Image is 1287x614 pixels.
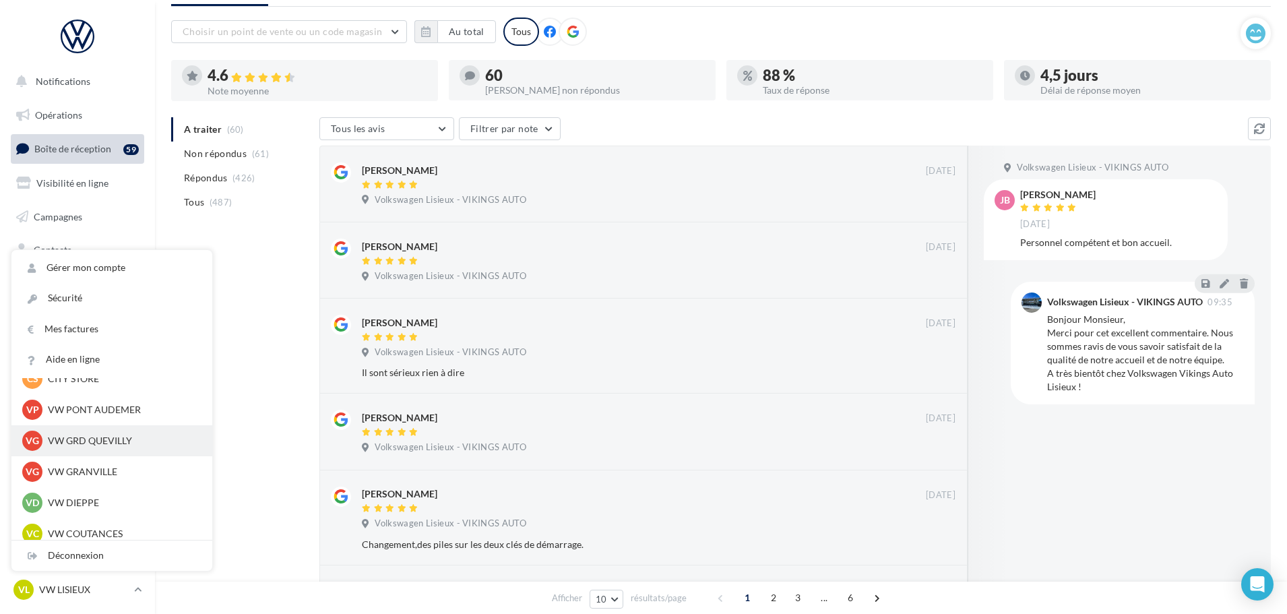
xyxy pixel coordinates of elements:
[8,236,147,264] a: Contacts
[926,241,955,253] span: [DATE]
[210,197,232,208] span: (487)
[1017,162,1168,174] span: Volkswagen Lisieux - VIKINGS AUTO
[1047,313,1244,394] div: Bonjour Monsieur, Merci pour cet excellent commentaire. Nous sommes ravis de vous savoir satisfai...
[1047,297,1203,307] div: Volkswagen Lisieux - VIKINGS AUTO
[631,592,687,605] span: résultats/page
[48,527,196,541] p: VW COUTANCES
[36,75,90,87] span: Notifications
[552,592,582,605] span: Afficher
[414,20,496,43] button: Au total
[11,283,212,313] a: Sécurité
[8,134,147,163] a: Boîte de réception59
[8,101,147,129] a: Opérations
[11,314,212,344] a: Mes factures
[18,583,30,596] span: VL
[11,253,212,283] a: Gérer mon compte
[35,109,82,121] span: Opérations
[39,583,129,596] p: VW LISIEUX
[503,18,539,46] div: Tous
[123,144,139,155] div: 59
[48,434,196,448] p: VW GRD QUEVILLY
[1241,568,1274,601] div: Open Intercom Messenger
[8,336,147,376] a: PLV et print personnalisable
[184,195,204,209] span: Tous
[331,123,385,134] span: Tous les avis
[1020,236,1217,249] div: Personnel compétent et bon accueil.
[926,317,955,330] span: [DATE]
[926,412,955,425] span: [DATE]
[184,147,247,160] span: Non répondus
[26,403,39,417] span: VP
[11,577,144,603] a: VL VW LISIEUX
[375,270,526,282] span: Volkswagen Lisieux - VIKINGS AUTO
[27,372,38,386] span: CS
[459,117,561,140] button: Filtrer par note
[926,489,955,501] span: [DATE]
[375,518,526,530] span: Volkswagen Lisieux - VIKINGS AUTO
[362,411,437,425] div: [PERSON_NAME]
[26,465,39,479] span: VG
[813,587,835,609] span: ...
[184,171,228,185] span: Répondus
[26,527,39,541] span: VC
[1020,190,1096,199] div: [PERSON_NAME]
[763,86,982,95] div: Taux de réponse
[11,344,212,375] a: Aide en ligne
[36,177,108,189] span: Visibilité en ligne
[1040,68,1260,83] div: 4,5 jours
[48,372,196,386] p: CITY STORE
[840,587,861,609] span: 6
[375,441,526,454] span: Volkswagen Lisieux - VIKINGS AUTO
[375,194,526,206] span: Volkswagen Lisieux - VIKINGS AUTO
[8,67,142,96] button: Notifications
[1020,218,1050,231] span: [DATE]
[48,465,196,479] p: VW GRANVILLE
[362,538,868,551] div: Changement,des piles sur les deux clés de démarrage.
[362,240,437,253] div: [PERSON_NAME]
[208,68,427,84] div: 4.6
[8,303,147,332] a: Calendrier
[362,487,437,501] div: [PERSON_NAME]
[232,173,255,183] span: (426)
[26,434,39,448] span: VG
[171,20,407,43] button: Choisir un point de vente ou un code magasin
[319,117,454,140] button: Tous les avis
[252,148,269,159] span: (61)
[362,316,437,330] div: [PERSON_NAME]
[375,346,526,359] span: Volkswagen Lisieux - VIKINGS AUTO
[362,366,868,379] div: Il sont sérieux rien à dire
[1207,298,1232,307] span: 09:35
[362,164,437,177] div: [PERSON_NAME]
[34,143,111,154] span: Boîte de réception
[8,381,147,421] a: Campagnes DataOnDemand
[763,68,982,83] div: 88 %
[763,587,784,609] span: 2
[926,165,955,177] span: [DATE]
[437,20,496,43] button: Au total
[1040,86,1260,95] div: Délai de réponse moyen
[1000,193,1010,207] span: JB
[26,496,39,510] span: VD
[48,496,196,510] p: VW DIEPPE
[787,587,809,609] span: 3
[590,590,624,609] button: 10
[736,587,758,609] span: 1
[485,68,705,83] div: 60
[485,86,705,95] div: [PERSON_NAME] non répondus
[8,270,147,298] a: Médiathèque
[8,169,147,197] a: Visibilité en ligne
[596,594,607,605] span: 10
[34,244,71,255] span: Contacts
[34,210,82,222] span: Campagnes
[48,403,196,417] p: VW PONT AUDEMER
[11,541,212,571] div: Déconnexion
[8,203,147,231] a: Campagnes
[183,26,382,37] span: Choisir un point de vente ou un code magasin
[208,86,427,96] div: Note moyenne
